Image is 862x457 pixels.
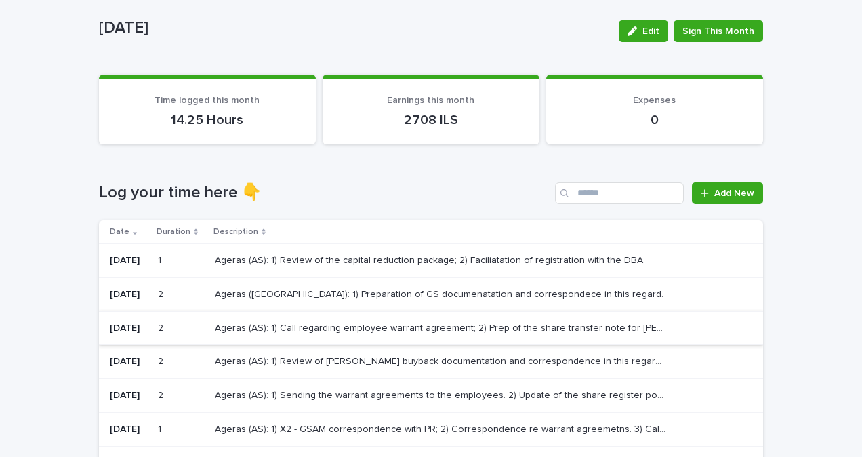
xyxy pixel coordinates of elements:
[115,112,300,128] p: 14.25 Hours
[339,112,523,128] p: 2708 ILS
[215,320,670,334] p: Ageras (AS): 1) Call regarding employee warrant agreement; 2) Prep of the share transfer note for...
[157,224,190,239] p: Duration
[110,323,147,334] p: [DATE]
[562,112,747,128] p: 0
[642,26,659,36] span: Edit
[99,183,550,203] h1: Log your time here 👇
[215,353,670,367] p: Ageras (AS): 1) Review of Ariel buyback documentation and correspondence in this regard. 2) Facil...
[158,252,164,266] p: 1
[158,286,166,300] p: 2
[215,252,648,266] p: Ageras (AS): 1) Review of the capital reduction package; 2) Faciliatation of registration with th...
[674,20,763,42] button: Sign This Month
[99,345,763,379] tr: [DATE]22 Ageras (AS): 1) Review of [PERSON_NAME] buyback documentation and correspondence in this...
[213,224,258,239] p: Description
[692,182,763,204] a: Add New
[110,424,147,435] p: [DATE]
[110,356,147,367] p: [DATE]
[155,96,260,105] span: Time logged this month
[110,390,147,401] p: [DATE]
[714,188,754,198] span: Add New
[99,379,763,413] tr: [DATE]22 Ageras (AS): 1) Sending the warrant agreements to the employees. 2) Update of the share ...
[158,421,164,435] p: 1
[110,224,129,239] p: Date
[387,96,474,105] span: Earnings this month
[158,353,166,367] p: 2
[215,387,670,401] p: Ageras (AS): 1) Sending the warrant agreements to the employees. 2) Update of the share register ...
[158,387,166,401] p: 2
[99,18,608,38] p: [DATE]
[215,421,670,435] p: Ageras (AS): 1) X2 - GSAM correspondence with PR; 2) Correspondence re warrant agreemetns. 3) Cal...
[555,182,684,204] input: Search
[110,289,147,300] p: [DATE]
[682,24,754,38] span: Sign This Month
[99,243,763,277] tr: [DATE]11 Ageras (AS): 1) Review of the capital reduction package; 2) Faciliatation of registratio...
[158,320,166,334] p: 2
[215,286,666,300] p: Ageras ([GEOGRAPHIC_DATA]): 1) Preparation of GS documenatation and correspondece in this regard.
[99,277,763,311] tr: [DATE]22 Ageras ([GEOGRAPHIC_DATA]): 1) Preparation of GS documenatation and correspondece in thi...
[99,311,763,345] tr: [DATE]22 Ageras (AS): 1) Call regarding employee warrant agreement; 2) Prep of the share transfer...
[619,20,668,42] button: Edit
[110,255,147,266] p: [DATE]
[633,96,676,105] span: Expenses
[99,412,763,446] tr: [DATE]11 Ageras (AS): 1) X2 - GSAM correspondence with PR; 2) Correspondence re warrant agreemetn...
